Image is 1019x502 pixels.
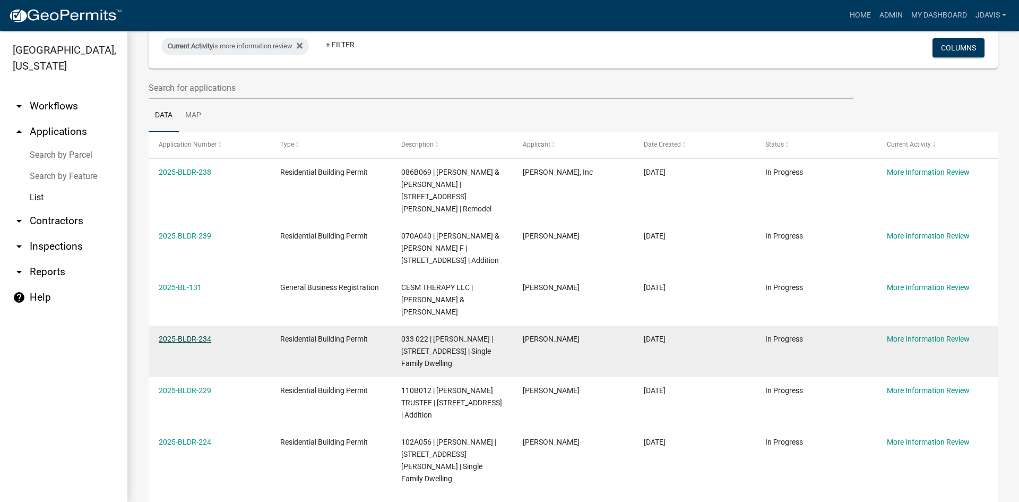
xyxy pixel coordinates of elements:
[13,215,25,227] i: arrow_drop_down
[887,335,970,343] a: More Information Review
[765,386,803,395] span: In Progress
[280,335,368,343] span: Residential Building Permit
[159,141,217,148] span: Application Number
[887,386,970,395] a: More Information Review
[401,168,499,212] span: 086B069 | GUNNINGHAM BRIAN & TERRI | 132 SPURGEON DR | Remodel
[401,335,493,368] span: 033 022 | ALECKSEN CHARLES | 175 CENTRAL RD | Single Family Dwelling
[161,38,309,55] div: is more information review
[876,132,998,158] datatable-header-cell: Current Activity
[149,99,179,133] a: Data
[270,132,392,158] datatable-header-cell: Type
[13,125,25,138] i: arrow_drop_up
[644,283,666,292] span: 08/05/2025
[13,291,25,304] i: help
[887,141,931,148] span: Current Activity
[765,232,803,240] span: In Progress
[280,283,379,292] span: General Business Registration
[401,141,434,148] span: Description
[159,168,211,176] a: 2025-BLDR-238
[280,386,368,395] span: Residential Building Permit
[168,42,213,50] span: Current Activity
[13,266,25,278] i: arrow_drop_down
[523,232,580,240] span: Deborah J. Thompson
[644,386,666,395] span: 07/22/2025
[634,132,755,158] datatable-header-cell: Date Created
[845,5,875,25] a: Home
[159,283,202,292] a: 2025-BL-131
[887,283,970,292] a: More Information Review
[644,232,666,240] span: 08/05/2025
[159,438,211,446] a: 2025-BLDR-224
[513,132,634,158] datatable-header-cell: Applicant
[765,335,803,343] span: In Progress
[755,132,877,158] datatable-header-cell: Status
[644,141,681,148] span: Date Created
[149,77,853,99] input: Search for applications
[523,438,580,446] span: Terrie Moon
[765,438,803,446] span: In Progress
[765,168,803,176] span: In Progress
[523,386,580,395] span: Kip Prange
[523,168,593,176] span: BL Bennett, Inc
[317,35,363,54] a: + Filter
[644,335,666,343] span: 07/31/2025
[765,283,803,292] span: In Progress
[391,132,513,158] datatable-header-cell: Description
[401,386,502,419] span: 110B012 | VANCE WILLIAM W TRUSTEE | 165 PINEWOOD DR | Addition
[887,438,970,446] a: More Information Review
[280,141,294,148] span: Type
[765,141,784,148] span: Status
[401,283,473,316] span: CESM THERAPY LLC | MARTIN CYNTHIA S & JOHN K
[159,386,211,395] a: 2025-BLDR-229
[159,232,211,240] a: 2025-BLDR-239
[401,438,496,482] span: 102A056 | TIRADO JAVIER | 115 ELLMAN DR | Single Family Dwelling
[149,132,270,158] datatable-header-cell: Application Number
[13,100,25,113] i: arrow_drop_down
[179,99,208,133] a: Map
[644,438,666,446] span: 07/19/2025
[280,168,368,176] span: Residential Building Permit
[875,5,907,25] a: Admin
[280,438,368,446] span: Residential Building Permit
[932,38,985,57] button: Columns
[280,232,368,240] span: Residential Building Permit
[523,283,580,292] span: Cynthia Martin
[159,335,211,343] a: 2025-BLDR-234
[971,5,1011,25] a: jdavis
[13,240,25,253] i: arrow_drop_down
[401,232,499,265] span: 070A040 | THOMPSON DEBORAH J & STANDISH F | 172 HICKORY POINT DR | Addition
[523,141,550,148] span: Applicant
[644,168,666,176] span: 08/06/2025
[907,5,971,25] a: My Dashboard
[523,335,580,343] span: Charles Alecksen
[887,232,970,240] a: More Information Review
[887,168,970,176] a: More Information Review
